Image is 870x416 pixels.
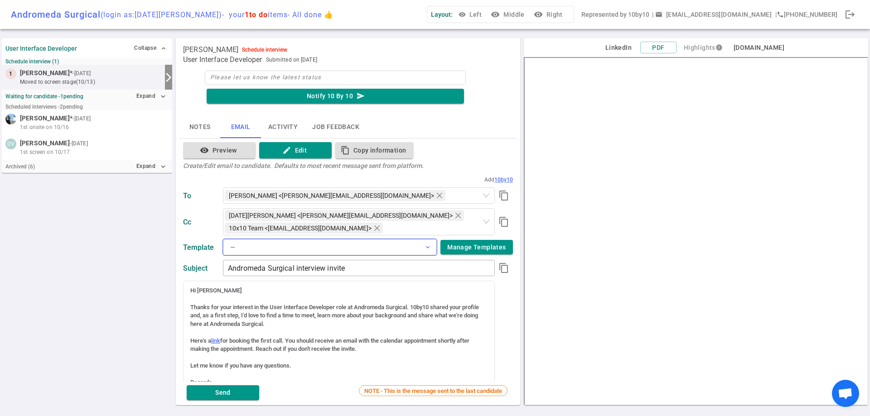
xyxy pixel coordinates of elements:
[498,190,509,201] i: content_copy
[5,139,16,149] div: DV
[640,42,677,54] button: PDF
[20,78,161,86] small: moved to Screen stage (10/13)
[11,9,333,20] div: Andromeda Surgical
[160,45,167,52] span: expand_less
[495,259,513,277] button: Copy value
[341,146,350,155] i: content_copy
[5,104,83,110] small: Scheduled interviews - 2 pending
[335,142,413,159] button: content_copyCopy information
[20,114,70,123] span: [PERSON_NAME]
[229,223,372,233] span: 10x10 Team <[EMAIL_ADDRESS][DOMAIN_NAME]>
[183,45,238,54] span: [PERSON_NAME]
[190,303,488,328] div: Thanks for your interest in the User Interface Developer role at Andromeda Surgical. 10by10 share...
[5,163,35,170] small: Archived ( 6 )
[183,191,219,200] div: To
[187,386,259,401] button: Send
[266,55,317,64] span: Submitted on [DATE]
[424,244,431,251] span: expand_more
[459,11,466,18] span: visibility
[220,116,261,138] button: Email
[581,6,837,23] div: Represented by 10by10 | | [PHONE_NUMBER]
[777,11,784,18] i: phone
[532,6,566,23] button: visibilityRight
[134,90,169,103] button: Expandexpand_more
[245,10,268,19] span: 1 to do
[207,89,464,104] button: Notify 10 By 10send
[183,243,219,252] div: Template
[305,116,367,138] button: Job feedback
[730,42,788,53] button: [DOMAIN_NAME]
[223,261,495,275] input: Type to edit
[183,218,219,226] div: Cc
[159,163,167,171] i: expand_more
[440,240,513,255] button: Manage Templates
[20,68,70,78] span: [PERSON_NAME]
[841,5,859,24] div: Logout
[242,47,287,53] div: Schedule interview
[491,10,500,19] i: visibility
[534,10,543,19] i: visibility
[484,177,494,183] span: Add
[225,210,464,221] span: Kartik Tiwari <kartik@andromedasurgical.com>
[495,213,513,231] button: Copy value
[229,210,453,220] span: [DATE][PERSON_NAME] <[PERSON_NAME][EMAIL_ADDRESS][DOMAIN_NAME]>
[190,378,488,387] div: Regards,
[190,337,488,354] div: Here's a for booking the first call. You should receive an email with the calendar appointment sh...
[229,191,434,201] span: [PERSON_NAME] <[PERSON_NAME][EMAIL_ADDRESS][DOMAIN_NAME]>
[134,160,169,173] button: Expandexpand_more
[5,68,16,79] div: 1
[489,6,528,23] button: visibilityMiddle
[72,115,91,123] small: - [DATE]
[436,192,443,199] span: close
[222,10,333,19] span: - your items - All done 👍
[20,123,69,131] span: 1st onsite on 10/16
[72,69,91,77] small: - [DATE]
[600,42,637,53] button: LinkedIn
[190,362,488,370] div: Let me know if you have any questions.
[230,242,235,253] div: —
[183,142,256,159] button: visibilityPreview
[211,337,220,344] a: link
[373,225,381,232] span: close
[20,139,70,148] span: [PERSON_NAME]
[132,42,169,55] button: Collapse
[223,239,437,255] button: —
[5,58,169,65] small: Schedule interview (1)
[259,142,332,159] button: editEdit
[456,6,485,23] button: Left
[498,216,509,227] i: content_copy
[282,146,291,155] i: edit
[494,177,513,183] span: 10by10
[163,72,174,83] i: arrow_forward_ios
[653,6,775,23] button: Open a message box
[5,93,83,100] strong: Waiting for candidate - 1 pending
[454,212,462,219] span: close
[183,162,424,169] div: Create/Edit email to candidate. Defaults to most recent message sent from platform.
[261,116,305,138] button: Activity
[159,92,167,100] i: expand_more
[225,223,383,234] span: 10x10 Team <recruiter@10by10.io>
[845,9,855,20] span: logout
[200,146,209,155] i: visibility
[179,116,220,138] button: Notes
[70,139,88,148] small: - [DATE]
[183,264,219,273] div: Subject
[183,55,262,64] span: User Interface Developer
[101,10,222,19] span: (login as: [DATE][PERSON_NAME] )
[20,148,70,156] span: 1st screen on 10/17
[5,45,77,52] strong: User Interface Developer
[495,186,513,205] button: Copy value
[498,263,509,273] i: content_copy
[431,11,453,18] span: Layout:
[832,380,859,407] div: Open chat
[5,114,16,124] img: c71242d41979be291fd4fc4e6bf8b5af
[361,387,505,394] span: NOTE - This is the message sent to the last candidate
[225,190,445,201] span: Nickolas Saba <nickolas.saba@gmail.com>
[179,116,517,138] div: basic tabs example
[357,92,365,100] i: send
[524,57,868,405] iframe: candidate_document_preview__iframe
[190,287,488,295] div: Hi [PERSON_NAME]
[655,11,662,18] span: email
